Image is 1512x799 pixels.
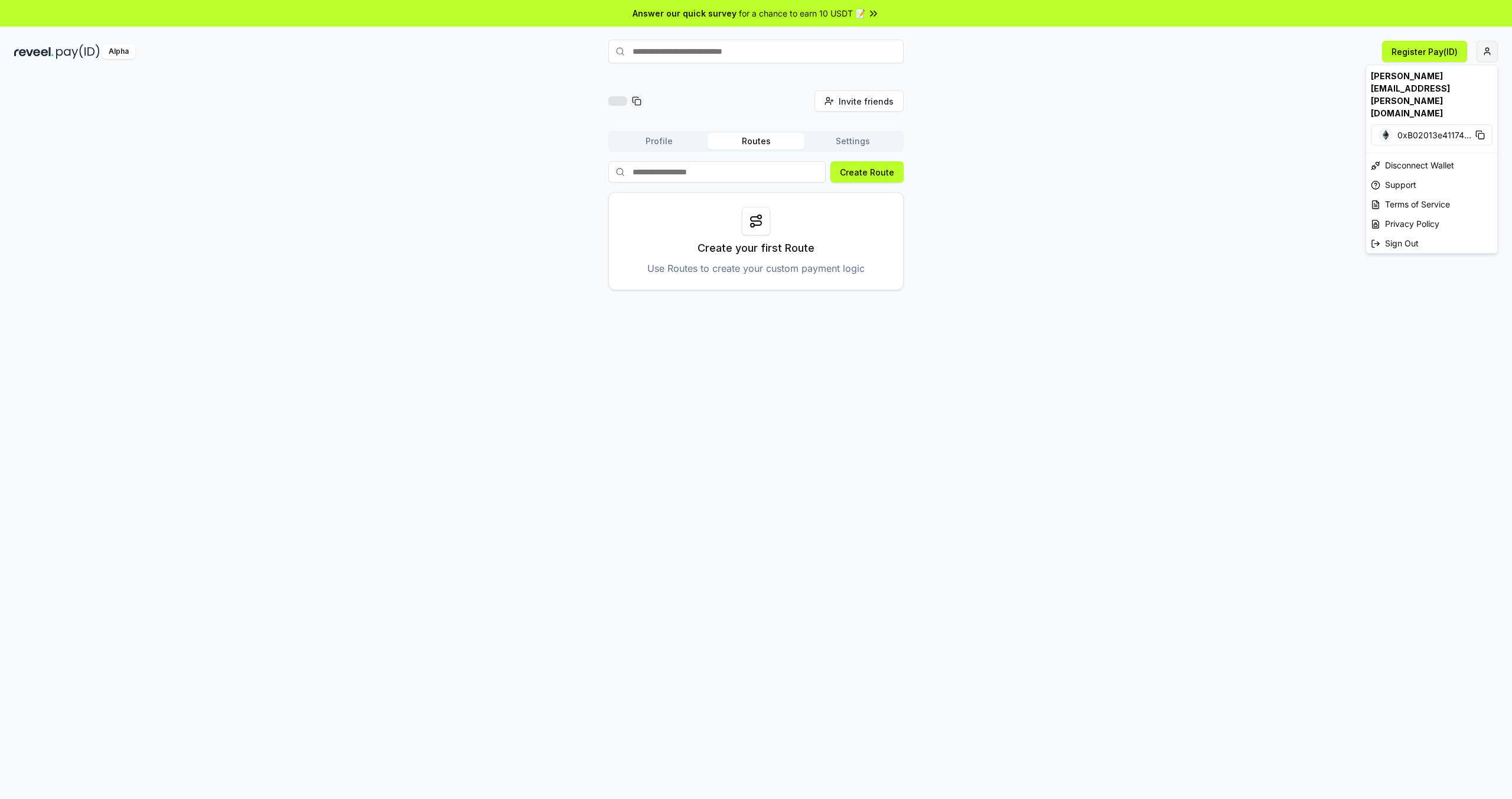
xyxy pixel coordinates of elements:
a: Privacy Policy [1366,214,1497,233]
a: Support [1366,175,1497,194]
div: [PERSON_NAME][EMAIL_ADDRESS][PERSON_NAME][DOMAIN_NAME] [1366,65,1497,124]
div: Sign Out [1366,233,1497,253]
span: 0xB02013e41174 ... [1397,129,1471,141]
a: Terms of Service [1366,194,1497,214]
div: Disconnect Wallet [1366,155,1497,175]
img: Ethereum [1379,128,1393,142]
